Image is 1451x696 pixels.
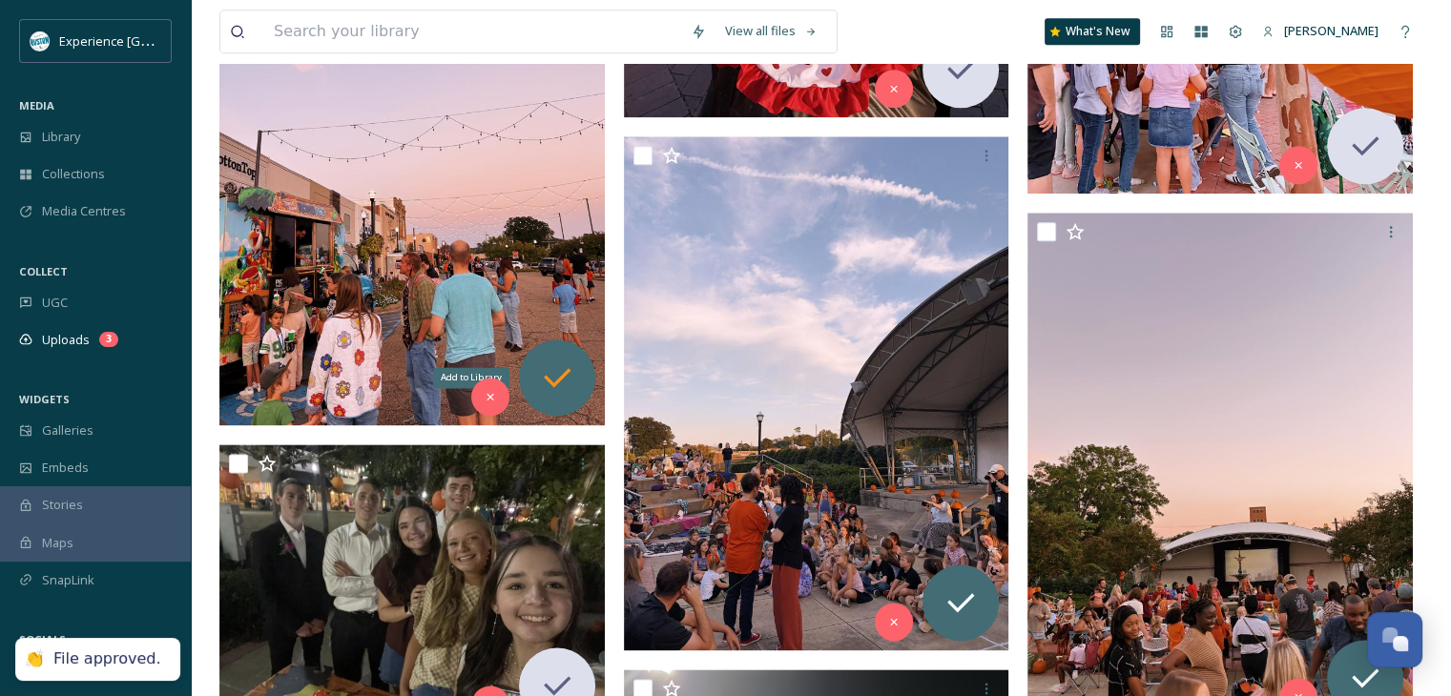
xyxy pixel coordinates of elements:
span: Stories [42,496,83,514]
div: 3 [99,332,118,347]
div: File approved. [53,649,161,669]
span: Maps [42,534,73,552]
span: UGC [42,294,68,312]
span: SnapLink [42,571,94,589]
span: Embeds [42,459,89,477]
a: [PERSON_NAME] [1253,12,1388,50]
div: 👏 [25,649,44,669]
span: Collections [42,165,105,183]
span: SOCIALS [19,632,66,646]
img: 24IZHUKKFBA4HCESFN4PRDEIEY.avif [31,31,50,51]
span: WIDGETS [19,392,70,406]
input: Search your library [264,10,681,52]
img: ext_1760371241.300145_annagraney@gmail.com-IMG_3439_VSCO.jpeg [624,136,1009,649]
span: [PERSON_NAME] [1284,22,1378,39]
span: Media Centres [42,202,126,220]
button: Open Chat [1367,612,1422,667]
span: MEDIA [19,98,54,113]
a: View all files [715,12,827,50]
span: Galleries [42,421,93,440]
span: Experience [GEOGRAPHIC_DATA] [59,31,248,50]
span: Uploads [42,331,90,349]
span: Library [42,128,80,146]
div: Add to Library [433,367,509,388]
span: COLLECT [19,264,68,278]
a: What's New [1045,18,1140,45]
